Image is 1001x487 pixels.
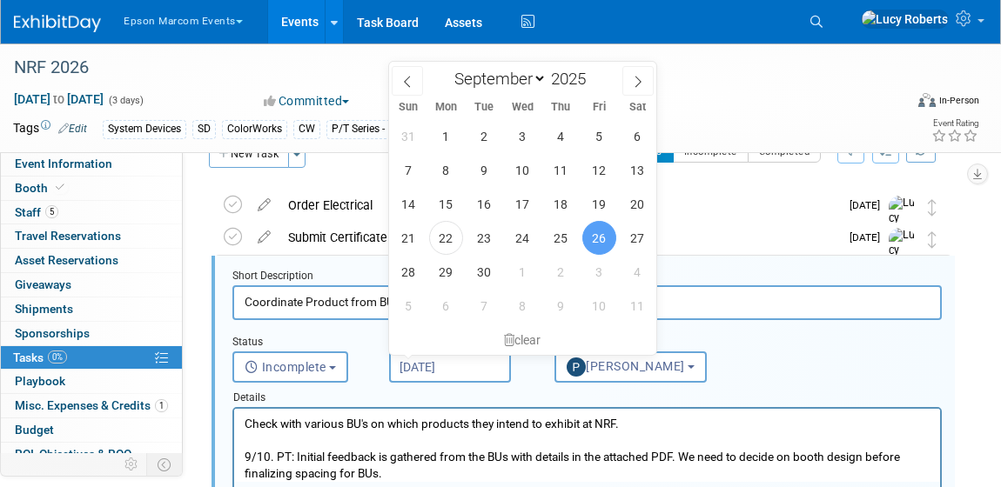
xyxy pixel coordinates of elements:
button: [PERSON_NAME] [554,351,707,383]
td: Tags [13,119,87,139]
div: clear [389,325,657,355]
span: Tasks [13,350,67,364]
span: September 17, 2025 [506,187,540,221]
span: Mon [427,102,466,113]
div: Submit Certificate of Insurance [279,223,839,252]
img: Lucy Roberts [889,228,915,290]
span: Playbook [15,374,65,388]
div: CW [293,120,320,138]
span: (3 days) [107,95,144,106]
span: September 12, 2025 [582,153,616,187]
span: [DATE] [DATE] [13,91,104,107]
span: September 16, 2025 [467,187,501,221]
span: Asset Reservations [15,253,118,267]
span: September 6, 2025 [621,119,655,153]
a: Tasks0% [1,346,182,370]
div: Event Format [830,90,980,117]
input: Name of task or a short description [232,285,942,319]
span: October 7, 2025 [467,289,501,323]
span: Fri [580,102,618,113]
span: [PERSON_NAME] [567,359,685,373]
span: Event Information [15,157,112,170]
span: Budget [15,423,54,437]
span: October 1, 2025 [506,255,540,289]
span: September 19, 2025 [582,187,616,221]
span: September 1, 2025 [429,119,463,153]
span: September 22, 2025 [429,221,463,255]
span: September 11, 2025 [544,153,578,187]
span: September 3, 2025 [506,119,540,153]
span: September 28, 2025 [391,255,425,289]
a: Budget [1,418,182,442]
i: Booth reservation complete [56,183,64,192]
i: Move task [928,199,937,216]
span: Misc. Expenses & Credits [15,398,168,412]
span: August 31, 2025 [391,119,425,153]
span: October 9, 2025 [544,289,578,323]
div: System Devices [103,120,186,138]
span: September 30, 2025 [467,255,501,289]
a: Giveaways [1,273,182,297]
span: October 2, 2025 [544,255,578,289]
span: September 4, 2025 [544,119,578,153]
div: NRF 2026 [8,52,884,83]
span: September 25, 2025 [544,221,578,255]
span: October 3, 2025 [582,255,616,289]
span: September 18, 2025 [544,187,578,221]
span: September 9, 2025 [467,153,501,187]
span: Tue [466,102,504,113]
span: September 29, 2025 [429,255,463,289]
span: Shipments [15,302,73,316]
div: P/T Series - LFP [326,120,412,138]
span: ROI, Objectives & ROO [15,447,131,461]
a: Staff5 [1,201,182,224]
span: Wed [503,102,541,113]
span: September 20, 2025 [621,187,655,221]
img: Lucy Roberts [861,10,949,29]
span: 0% [48,350,67,364]
button: New Task [209,140,289,168]
span: Sat [618,102,656,113]
span: Sun [389,102,427,113]
div: Details [232,383,942,407]
div: Order Electrical [279,190,839,220]
img: Lucy Roberts [889,196,915,257]
div: In-Person [938,94,979,107]
img: ExhibitDay [14,15,101,32]
div: SD [192,120,216,138]
a: edit [249,230,279,245]
input: Due Date [389,351,511,383]
select: Month [447,68,547,90]
span: September 5, 2025 [582,119,616,153]
span: October 5, 2025 [391,289,425,323]
span: September 26, 2025 [582,221,616,255]
span: September 13, 2025 [621,153,655,187]
a: edit [249,197,279,213]
span: 1 [155,399,168,412]
span: [DATE] [850,231,889,243]
a: Sponsorships [1,322,182,345]
span: Staff [15,205,58,219]
a: Shipments [1,297,182,321]
i: Move task [928,231,937,248]
td: Toggle Event Tabs [147,453,183,476]
span: September 7, 2025 [391,153,425,187]
a: Playbook [1,370,182,393]
a: Misc. Expenses & Credits1 [1,394,182,417]
span: Giveaways [15,277,71,291]
span: Booth [15,181,68,195]
span: September 10, 2025 [506,153,540,187]
span: September 2, 2025 [467,119,501,153]
span: October 10, 2025 [582,289,616,323]
div: ColorWorks [222,120,287,138]
span: [DATE] [850,199,889,211]
button: Incomplete [232,351,348,383]
div: Status [232,335,363,351]
span: October 11, 2025 [621,289,655,323]
span: 5 [45,205,58,218]
span: October 6, 2025 [429,289,463,323]
span: to [50,92,67,106]
td: Personalize Event Tab Strip [117,453,147,476]
div: Short Description [232,269,942,285]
